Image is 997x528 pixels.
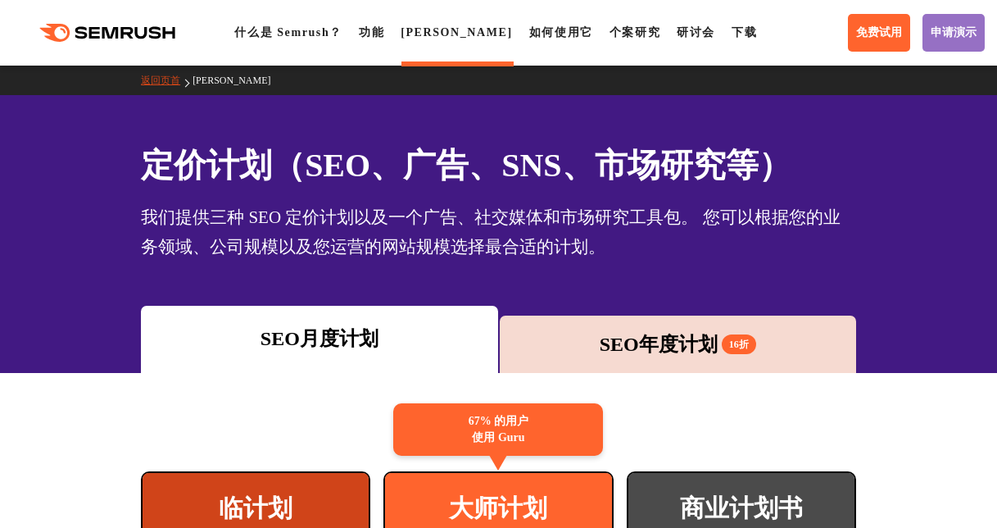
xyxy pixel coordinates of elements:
a: 申请演示 [922,14,985,52]
div: 67% 的用户 使用 Guru [393,403,603,456]
a: [PERSON_NAME] [401,26,513,39]
h1: 定价计划（SEO、广告、SNS、市场研究等） [141,141,856,189]
span: 16折 [722,335,756,354]
a: [PERSON_NAME] [193,75,283,86]
a: 个案研究 [610,26,660,39]
a: 如何使用它 [529,26,593,39]
span: 申请演示 [931,25,977,40]
a: 下载 [732,26,757,39]
a: 功能 [359,26,384,39]
a: 什么是 Semrush？ [234,26,342,39]
span: 免费试用 [856,25,902,40]
div: 我们提供三种 SEO 定价计划以及一个广告、社交媒体和市场研究工具包。 您可以根据您的业务领域、公司规模以及您运营的网站规模选择最合适的计划。 [141,203,856,262]
div: SEO月度计划 [149,324,489,353]
a: 免费试用 [848,14,910,52]
a: 返回页首 [141,75,193,86]
font: SEO年度计划 [600,334,718,355]
a: 研讨会 [677,26,715,39]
